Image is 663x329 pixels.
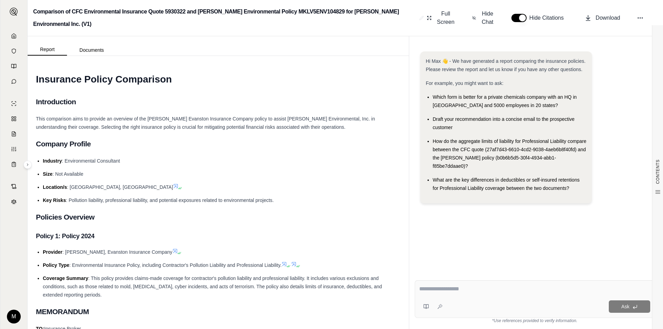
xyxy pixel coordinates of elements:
span: Ask [621,304,629,309]
span: : Pollution liability, professional liability, and potential exposures related to environmental p... [66,197,274,203]
a: Claim Coverage [4,127,23,141]
h2: Introduction [36,95,401,109]
button: Expand sidebar [23,161,32,169]
span: : Environmental Insurance Policy, including Contractor's Pollution Liability and Professional Lia... [69,262,282,268]
span: Policy Type [43,262,69,268]
span: : This policy provides claims-made coverage for contractor's pollution liability and professional... [43,275,382,298]
span: How do the aggregate limits of liability for Professional Liability compare between the CFC quote... [433,138,586,169]
a: Contract Analysis [4,180,23,193]
button: Download [582,11,623,25]
span: Hide Citations [529,14,568,22]
span: Size [43,171,52,177]
span: This comparison aims to provide an overview of the [PERSON_NAME] Evanston Insurance Company polic... [36,116,375,130]
span: Provider [43,249,63,255]
a: Policy Comparisons [4,112,23,126]
a: Documents Vault [4,44,23,58]
h2: Comparison of CFC Environmental Insurance Quote 5930322 and [PERSON_NAME] Environmental Policy MK... [33,6,416,30]
img: Expand sidebar [10,8,18,16]
button: Hide Chat [469,7,498,29]
span: Hi Max 👋 - We have generated a report comparing the insurance policies. Please review the report ... [426,58,586,72]
button: Documents [67,45,116,56]
h2: MEMORANDUM [36,304,401,319]
button: Full Screen [424,7,458,29]
div: *Use references provided to verify information. [415,318,655,323]
span: : [GEOGRAPHIC_DATA], [GEOGRAPHIC_DATA] [67,184,173,190]
span: Location/s [43,184,67,190]
span: : Environmental Consultant [62,158,120,164]
span: Which form is better for a private chemicals company with an HQ in [GEOGRAPHIC_DATA] and 5000 emp... [433,94,577,108]
h2: Policies Overview [36,210,401,224]
a: Coverage Table [4,157,23,171]
span: : Not Available [52,171,83,177]
h1: Insurance Policy Comparison [36,70,401,89]
h3: Policy 1: Policy 2024 [36,230,401,242]
h2: Company Profile [36,137,401,151]
div: M [7,310,21,323]
span: Hide Chat [480,10,495,26]
span: CONTENTS [655,159,661,184]
span: Key Risks [43,197,66,203]
span: What are the key differences in deductibles or self-insured retentions for Professional Liability... [433,177,579,191]
span: Industry [43,158,62,164]
a: Chat [4,75,23,88]
span: For example, you might want to ask: [426,80,503,86]
span: Draft your recommendation into a concise email to the prospective customer [433,116,575,130]
span: : [PERSON_NAME], Evanston Insurance Company [63,249,172,255]
a: Home [4,29,23,43]
a: Legal Search Engine [4,195,23,209]
button: Report [28,44,67,56]
span: Full Screen [436,10,455,26]
a: Single Policy [4,97,23,110]
button: Ask [609,300,650,313]
a: Prompt Library [4,59,23,73]
a: Custom Report [4,142,23,156]
span: Download [596,14,620,22]
button: Expand sidebar [7,5,21,19]
span: Coverage Summary [43,275,88,281]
